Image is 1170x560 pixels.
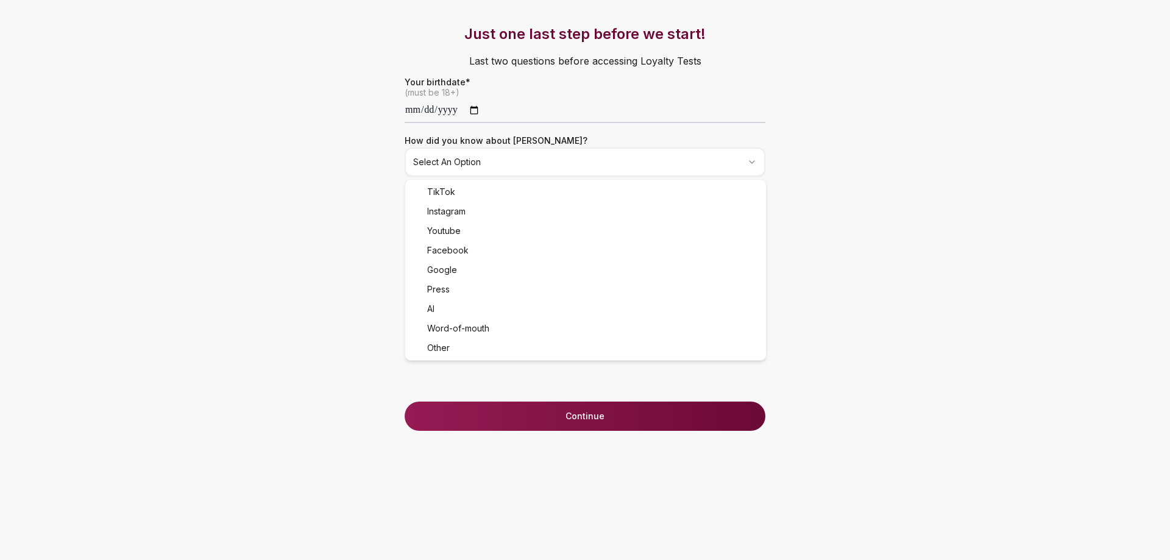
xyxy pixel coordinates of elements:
[427,205,466,218] span: Instagram
[427,303,434,315] span: AI
[427,283,450,296] span: Press
[427,225,461,237] span: Youtube
[427,264,457,276] span: Google
[427,342,450,354] span: Other
[427,244,469,257] span: Facebook
[427,322,489,335] span: Word-of-mouth
[427,186,455,198] span: TikTok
